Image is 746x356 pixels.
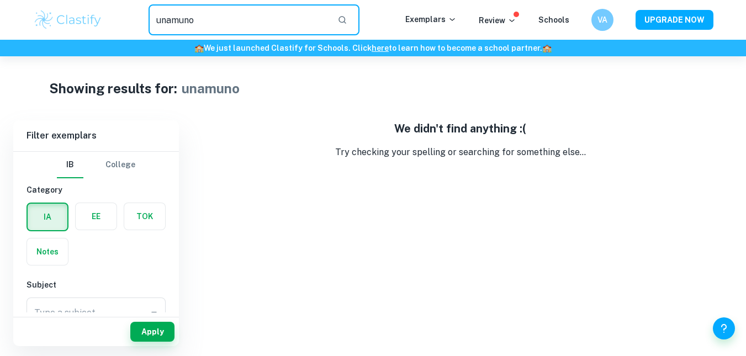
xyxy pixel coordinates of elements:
button: Help and Feedback [713,317,735,339]
h5: We didn't find anything :( [188,120,733,137]
h6: We just launched Clastify for Schools. Click to learn how to become a school partner. [2,42,744,54]
button: College [105,152,135,178]
p: Exemplars [405,13,457,25]
p: Review [479,14,516,26]
button: TOK [124,203,165,230]
span: 🏫 [542,44,552,52]
h6: Subject [27,279,166,291]
button: IA [28,204,67,230]
button: UPGRADE NOW [636,10,713,30]
p: Try checking your spelling or searching for something else... [188,146,733,159]
h1: Showing results for: [49,78,177,98]
div: Filter type choice [57,152,135,178]
a: Schools [538,15,569,24]
button: Open [146,305,162,321]
button: Apply [130,322,174,342]
img: Clastify logo [33,9,103,31]
button: VA [591,9,613,31]
a: here [372,44,389,52]
button: EE [76,203,117,230]
input: Search for any exemplars... [149,4,329,35]
span: 🏫 [194,44,204,52]
h6: VA [596,14,609,26]
h6: Filter exemplars [13,120,179,151]
button: Notes [27,238,68,265]
h6: Category [27,184,166,196]
h1: unamuno [182,78,240,98]
button: IB [57,152,83,178]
